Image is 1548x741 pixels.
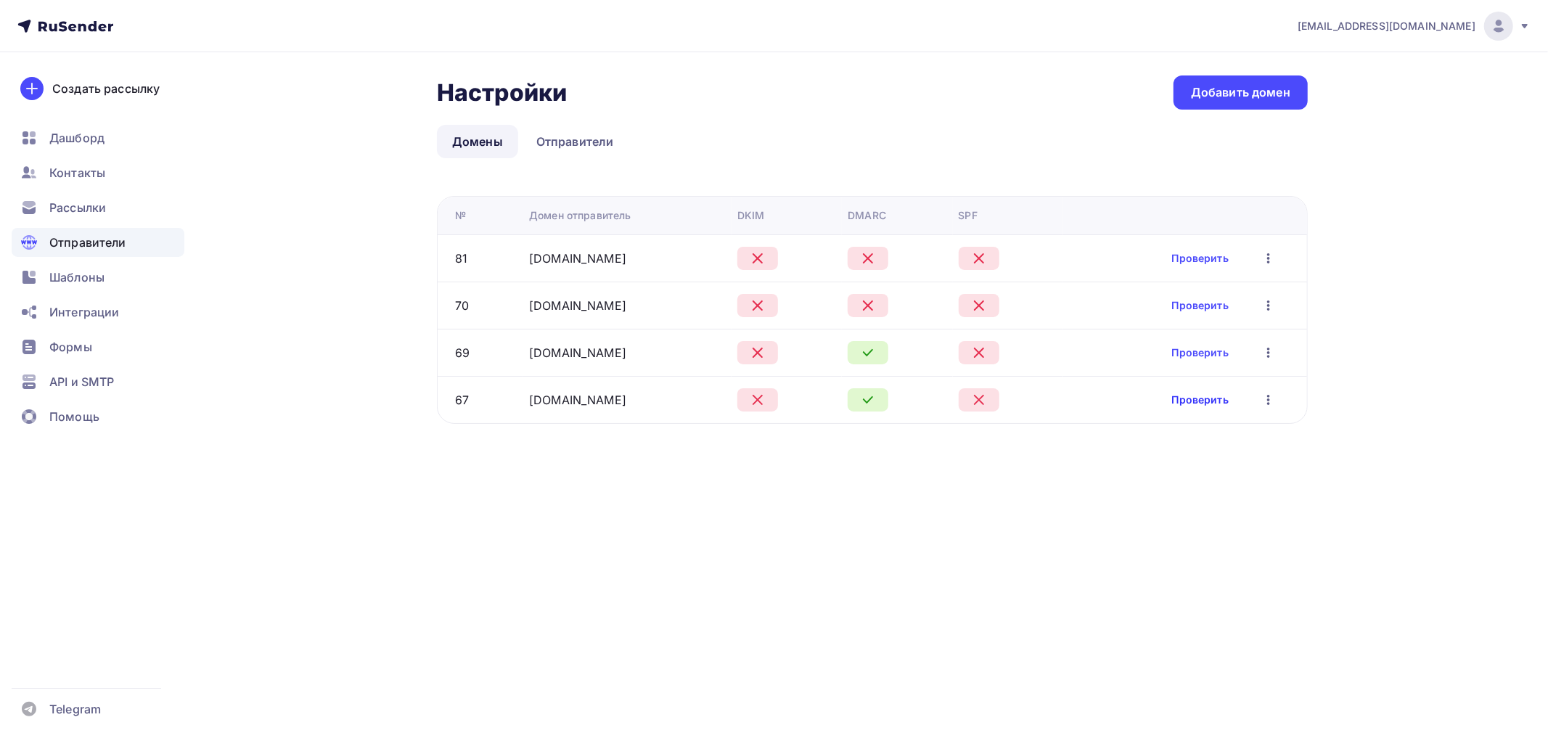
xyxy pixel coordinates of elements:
[12,263,184,292] a: Шаблоны
[12,193,184,222] a: Рассылки
[49,164,105,181] span: Контакты
[49,129,105,147] span: Дашборд
[49,303,119,321] span: Интеграции
[529,393,626,407] a: [DOMAIN_NAME]
[12,332,184,361] a: Формы
[1298,19,1475,33] span: [EMAIL_ADDRESS][DOMAIN_NAME]
[529,208,631,223] div: Домен отправитель
[529,251,626,266] a: [DOMAIN_NAME]
[1172,251,1229,266] a: Проверить
[49,373,114,390] span: API и SMTP
[455,208,466,223] div: №
[12,158,184,187] a: Контакты
[52,80,160,97] div: Создать рассылку
[737,208,765,223] div: DKIM
[49,269,105,286] span: Шаблоны
[529,298,626,313] a: [DOMAIN_NAME]
[12,228,184,257] a: Отправители
[959,208,978,223] div: SPF
[49,234,126,251] span: Отправители
[12,123,184,152] a: Дашборд
[49,199,106,216] span: Рассылки
[1191,84,1290,101] div: Добавить домен
[455,250,467,267] div: 81
[455,297,469,314] div: 70
[848,208,886,223] div: DMARC
[521,125,629,158] a: Отправители
[455,344,470,361] div: 69
[437,125,518,158] a: Домены
[1172,298,1229,313] a: Проверить
[437,78,567,107] h2: Настройки
[49,338,92,356] span: Формы
[49,700,101,718] span: Telegram
[49,408,99,425] span: Помощь
[1298,12,1531,41] a: [EMAIL_ADDRESS][DOMAIN_NAME]
[455,391,469,409] div: 67
[529,345,626,360] a: [DOMAIN_NAME]
[1172,345,1229,360] a: Проверить
[1172,393,1229,407] a: Проверить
